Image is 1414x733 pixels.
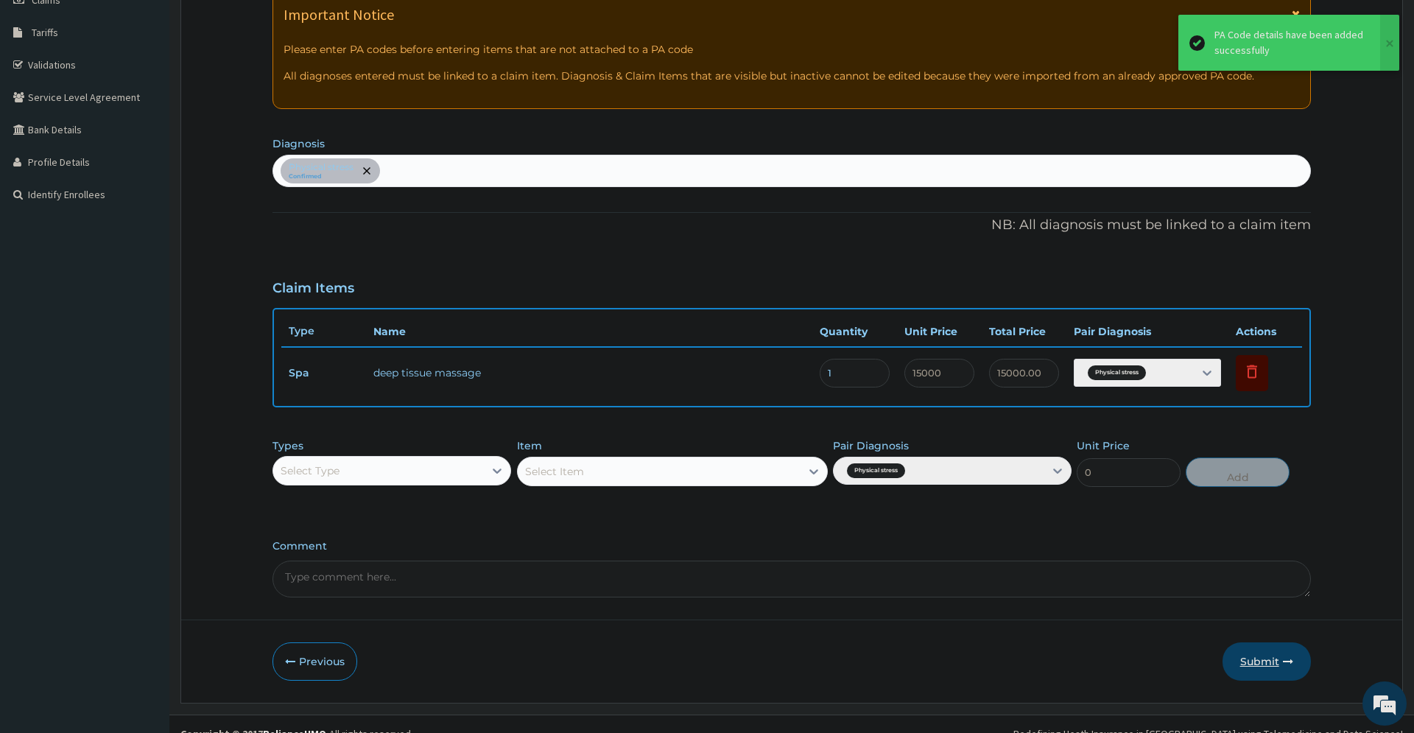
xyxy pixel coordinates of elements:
[272,642,357,681] button: Previous
[281,360,366,387] td: Spa
[242,7,277,43] div: Minimize live chat window
[32,26,58,39] span: Tariffs
[284,7,394,23] h1: Important Notice
[1186,457,1290,487] button: Add
[85,186,203,334] span: We're online!
[77,83,247,102] div: Chat with us now
[833,438,909,453] label: Pair Diagnosis
[1077,438,1130,453] label: Unit Price
[284,69,1299,83] p: All diagnoses entered must be linked to a claim item. Diagnosis & Claim Items that are visible bu...
[272,540,1310,553] label: Comment
[281,318,366,345] th: Type
[812,317,897,346] th: Quantity
[281,463,340,478] div: Select Type
[517,438,542,453] label: Item
[272,281,354,297] h3: Claim Items
[284,42,1299,57] p: Please enter PA codes before entering items that are not attached to a PA code
[272,440,303,452] label: Types
[366,317,812,346] th: Name
[1066,317,1228,346] th: Pair Diagnosis
[897,317,982,346] th: Unit Price
[27,74,60,111] img: d_794563401_company_1708531726252_794563401
[1214,27,1366,58] div: PA Code details have been added successfully
[982,317,1066,346] th: Total Price
[7,402,281,454] textarea: Type your message and hit 'Enter'
[1228,317,1302,346] th: Actions
[272,216,1310,235] p: NB: All diagnosis must be linked to a claim item
[1223,642,1311,681] button: Submit
[272,136,325,151] label: Diagnosis
[366,358,812,387] td: deep tissue massage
